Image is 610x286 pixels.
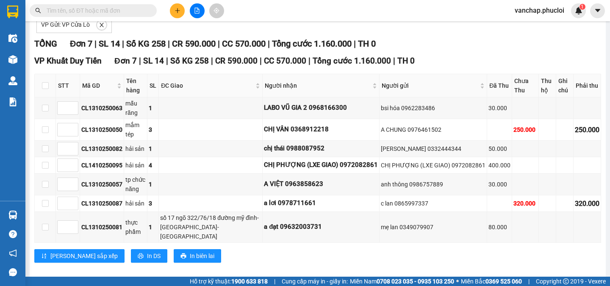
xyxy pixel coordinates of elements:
[218,39,220,49] span: |
[575,7,582,14] img: icon-new-feature
[350,277,454,286] span: Miền Nam
[70,39,92,49] span: Đơn 7
[56,74,80,97] th: STT
[147,74,159,97] th: SL
[354,39,356,49] span: |
[81,125,122,134] div: CL1310250050
[8,97,17,106] img: solution-icon
[487,74,512,97] th: Đã Thu
[125,144,146,153] div: hải sản
[149,161,157,170] div: 4
[80,212,124,243] td: CL1310250081
[461,277,522,286] span: Miền Bắc
[160,213,261,241] div: số 17 ngõ 322/76/18 đường mỹ đình-[GEOGRAPHIC_DATA]-[GEOGRAPHIC_DATA]
[149,144,157,153] div: 1
[147,251,161,261] span: In DS
[579,4,585,10] sup: 1
[377,278,454,285] strong: 0708 023 035 - 0935 103 250
[125,120,146,139] div: mắm tép
[215,56,258,66] span: CR 590.000
[8,211,17,219] img: warehouse-icon
[125,218,146,236] div: thực phẩm
[513,125,537,134] div: 250.000
[485,278,522,285] strong: 0369 525 060
[381,222,485,232] div: mẹ lan 0349079907
[556,74,574,97] th: Ghi chú
[8,55,17,64] img: warehouse-icon
[574,74,601,97] th: Phải thu
[80,174,124,195] td: CL1310250057
[97,20,107,30] button: close
[8,34,17,43] img: warehouse-icon
[34,56,102,66] span: VP Khuất Duy Tiến
[82,81,115,90] span: Mã GD
[190,277,268,286] span: Hỗ trợ kỹ thuật:
[97,22,106,28] span: close
[539,74,556,97] th: Thu hộ
[213,8,219,14] span: aim
[94,39,97,49] span: |
[149,125,157,134] div: 3
[81,103,122,113] div: CL1310250063
[80,141,124,157] td: CL1310250082
[11,61,94,75] b: GỬI : VP Cửa Lò
[575,125,599,135] div: 250.000
[149,222,157,232] div: 1
[47,6,147,15] input: Tìm tên, số ĐT hoặc mã đơn
[209,3,224,18] button: aim
[260,56,262,66] span: |
[272,39,352,49] span: Tổng cước 1.160.000
[81,161,122,170] div: CL1410250095
[41,253,47,260] span: sort-ascending
[190,251,214,261] span: In biên lai
[80,97,124,119] td: CL1310250063
[34,249,125,263] button: sort-ascending[PERSON_NAME] sắp xếp
[170,56,209,66] span: Số KG 258
[80,157,124,174] td: CL1410250095
[456,280,459,283] span: ⚪️
[274,277,275,286] span: |
[381,199,485,208] div: c lan 0865997337
[166,56,168,66] span: |
[149,180,157,189] div: 1
[126,39,166,49] span: Số KG 258
[34,39,57,49] span: TỔNG
[211,56,213,66] span: |
[79,21,354,31] li: [PERSON_NAME], [PERSON_NAME]
[264,144,378,154] div: chị thái 0988087952
[9,268,17,276] span: message
[139,56,141,66] span: |
[264,103,378,113] div: LABO VŨ GIA 2 0968166300
[80,119,124,141] td: CL1310250050
[488,180,510,189] div: 30.000
[190,3,205,18] button: file-add
[143,56,164,66] span: SL 14
[381,180,485,189] div: anh thông 0986757889
[264,125,378,135] div: CHỊ VÂN 0368912218
[594,7,602,14] span: caret-down
[125,175,146,194] div: tp chức năng
[231,278,268,285] strong: 1900 633 818
[81,144,122,153] div: CL1310250082
[175,8,180,14] span: plus
[264,222,378,232] div: a đạt 09632003731
[170,3,185,18] button: plus
[264,56,306,66] span: CC 570.000
[180,253,186,260] span: printer
[268,39,270,49] span: |
[8,76,17,85] img: warehouse-icon
[264,198,378,208] div: a lơi 0978711661
[488,144,510,153] div: 50.000
[581,4,584,10] span: 1
[194,8,200,14] span: file-add
[528,277,530,286] span: |
[313,56,391,66] span: Tổng cước 1.160.000
[172,39,216,49] span: CR 590.000
[81,222,122,232] div: CL1310250081
[114,56,137,66] span: Đơn 7
[381,125,485,134] div: A CHUNG 0976461502
[80,195,124,212] td: CL1310250087
[122,39,124,49] span: |
[9,249,17,257] span: notification
[125,99,146,117] div: mẫu răng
